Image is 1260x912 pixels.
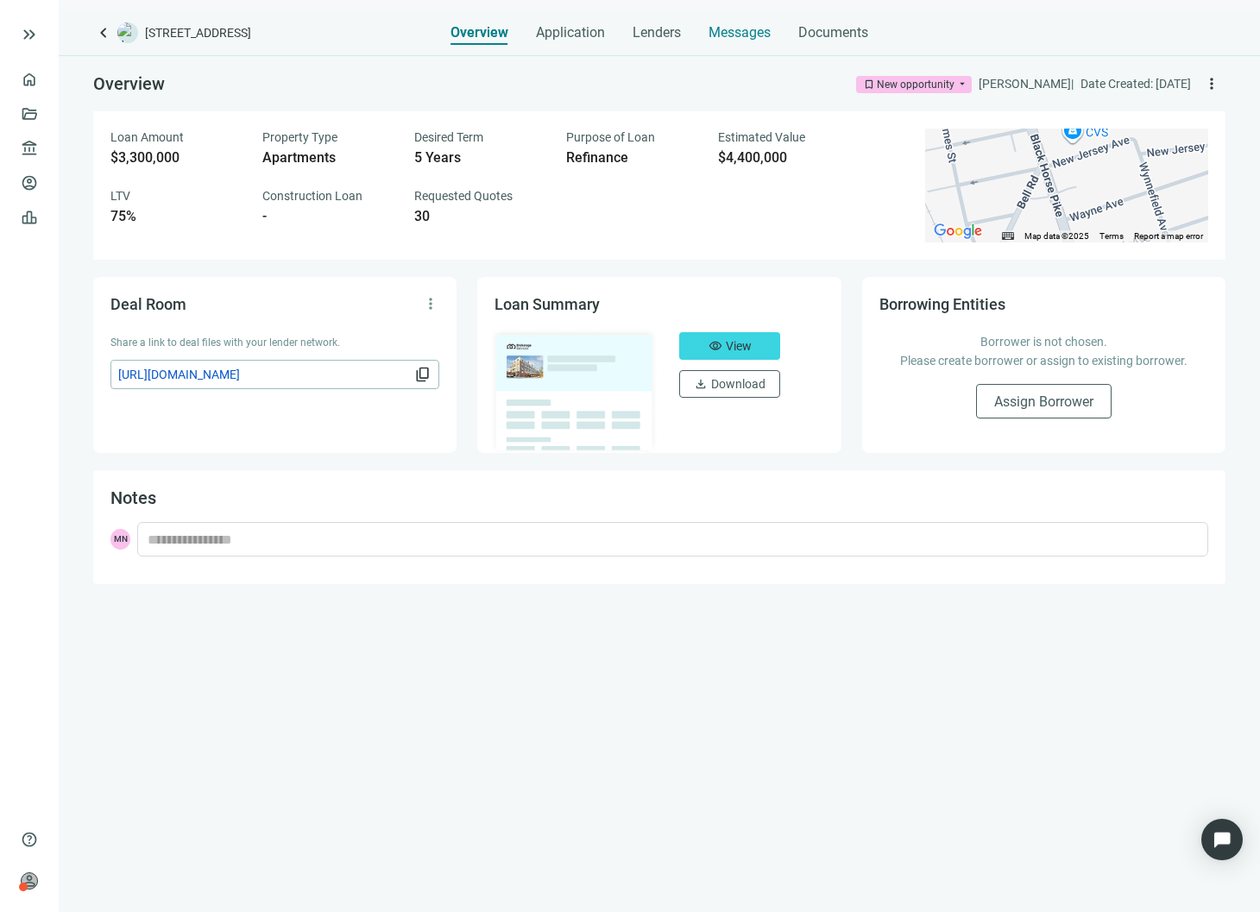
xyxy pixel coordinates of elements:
span: Loan Summary [495,295,600,313]
img: dealOverviewImg [489,327,658,455]
div: Date Created: [DATE] [1080,74,1191,93]
span: Construction Loan [262,189,362,203]
div: - [262,208,394,225]
span: Overview [450,24,508,41]
div: [PERSON_NAME] | [979,74,1074,93]
span: Map data ©2025 [1024,231,1089,241]
div: Apartments [262,149,394,167]
span: [URL][DOMAIN_NAME] [118,365,411,384]
span: Download [711,377,765,391]
span: person [21,872,38,890]
a: Report a map error [1134,231,1203,241]
span: Assign Borrower [994,393,1093,410]
span: Application [536,24,605,41]
span: bookmark [863,79,875,91]
img: deal-logo [117,22,138,43]
span: MN [110,529,130,550]
span: download [694,377,708,391]
span: content_copy [414,366,432,383]
span: Documents [798,24,868,41]
button: more_vert [1198,70,1225,97]
div: 75% [110,208,242,225]
span: more_vert [1203,75,1220,92]
div: 5 Years [414,149,545,167]
span: Purpose of Loan [566,130,655,144]
span: Share a link to deal files with your lender network. [110,336,340,349]
div: $3,300,000 [110,149,242,167]
span: View [726,339,752,353]
p: Please create borrower or assign to existing borrower. [897,351,1191,370]
span: visibility [709,339,722,353]
span: Loan Amount [110,130,184,144]
span: more_vert [422,295,439,312]
a: Open this area in Google Maps (opens a new window) [929,220,986,242]
button: downloadDownload [679,370,780,398]
span: Messages [709,24,771,41]
span: Notes [110,487,156,508]
span: Desired Term [414,130,483,144]
img: Google [929,220,986,242]
button: visibilityView [679,332,780,360]
span: account_balance [21,140,33,157]
button: keyboard_double_arrow_right [19,24,40,45]
span: Borrowing Entities [879,295,1005,313]
span: [STREET_ADDRESS] [145,24,251,41]
span: Lenders [633,24,681,41]
p: Borrower is not chosen. [897,332,1191,351]
span: LTV [110,189,130,203]
button: Keyboard shortcuts [1002,230,1014,242]
span: help [21,831,38,848]
div: New opportunity [877,76,954,93]
span: Estimated Value [718,130,805,144]
a: keyboard_arrow_left [93,22,114,43]
a: Terms (opens in new tab) [1099,231,1124,241]
span: Property Type [262,130,337,144]
button: Assign Borrower [976,384,1112,418]
span: Overview [93,73,165,94]
div: Refinance [566,149,697,167]
div: $4,400,000 [718,149,849,167]
button: more_vert [417,290,444,318]
div: Open Intercom Messenger [1201,819,1243,860]
span: Requested Quotes [414,189,513,203]
div: 30 [414,208,545,225]
span: Deal Room [110,295,186,313]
